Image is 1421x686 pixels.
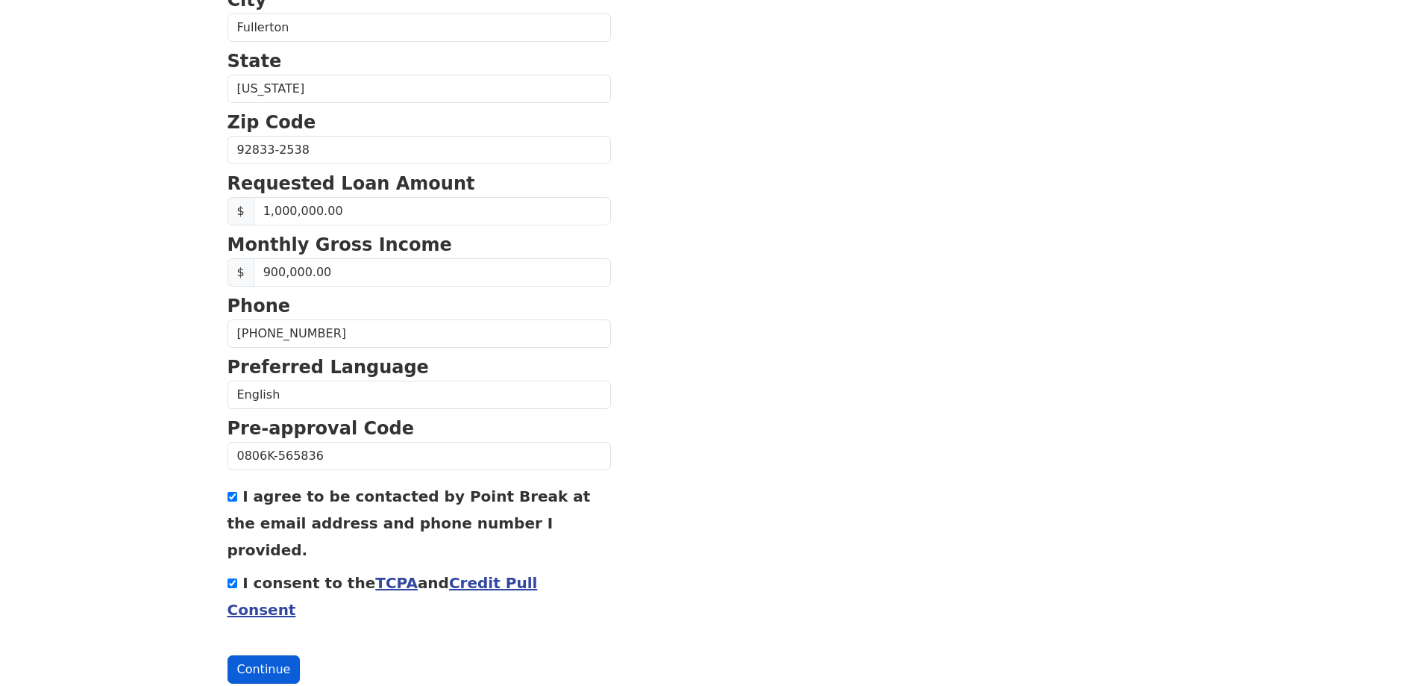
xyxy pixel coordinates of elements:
[228,442,611,470] input: Pre-approval Code
[254,197,611,225] input: Requested Loan Amount
[228,418,415,439] strong: Pre-approval Code
[228,231,611,258] p: Monthly Gross Income
[228,173,475,194] strong: Requested Loan Amount
[228,197,254,225] span: $
[228,319,611,348] input: Phone
[228,13,611,42] input: City
[228,51,282,72] strong: State
[228,357,429,378] strong: Preferred Language
[228,258,254,287] span: $
[254,258,611,287] input: Monthly Gross Income
[228,136,611,164] input: Zip Code
[228,487,591,559] label: I agree to be contacted by Point Break at the email address and phone number I provided.
[375,574,418,592] a: TCPA
[228,296,291,317] strong: Phone
[228,655,301,684] button: Continue
[228,112,316,133] strong: Zip Code
[228,574,538,619] label: I consent to the and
